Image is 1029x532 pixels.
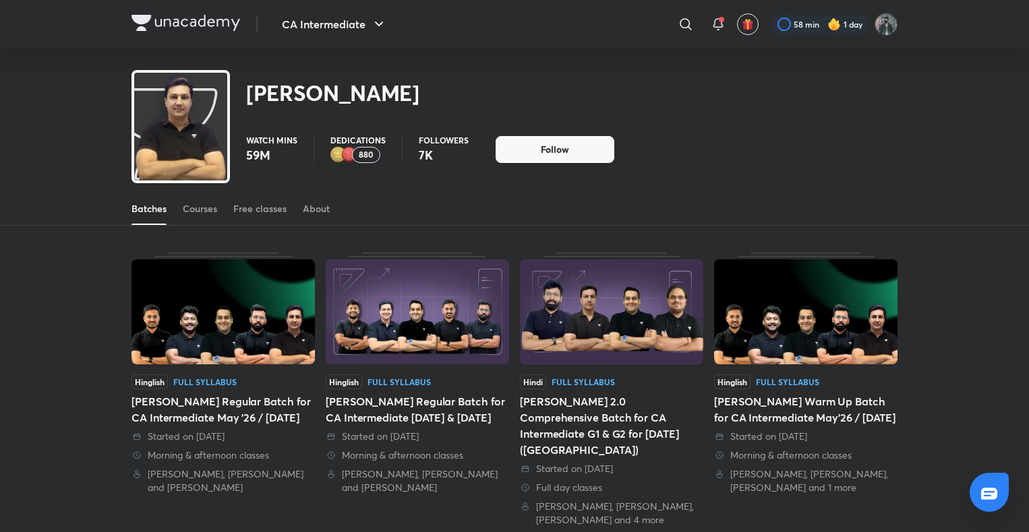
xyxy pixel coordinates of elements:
span: Follow [541,143,569,156]
div: [PERSON_NAME] Regular Batch for CA Intermediate [DATE] & [DATE] [326,393,509,426]
span: Hindi [520,374,546,389]
div: Free classes [233,202,287,215]
div: Rahul Panchal, Nakul Katheria, Ankit Oberoi and 1 more [714,467,898,494]
img: educator badge1 [341,147,357,163]
div: Nakul Katheria, Ankit Oberoi and Arvind Tuli [326,467,509,494]
p: Followers [419,136,469,144]
img: Company Logo [131,15,240,31]
div: [PERSON_NAME] 2.0 Comprehensive Batch for CA Intermediate G1 & G2 for [DATE] ([GEOGRAPHIC_DATA]) [520,393,703,458]
div: Started on 11 Sep 2023 [520,462,703,475]
a: Company Logo [131,15,240,34]
div: Full day classes [520,481,703,494]
div: Sankalp 2.0 Comprehensive Batch for CA Intermediate G1 & G2 for May 2024 (New Syllabus) [520,253,703,527]
img: Thumbnail [520,259,703,364]
div: Morning & afternoon classes [714,448,898,462]
p: Watch mins [246,136,297,144]
img: Thumbnail [326,259,509,364]
div: Sankalp Regular Batch for CA Intermediate Jan’26 & May’26 [326,253,509,527]
span: Hinglish [714,374,751,389]
div: Sankalp Warm Up Batch for CA Intermediate May’26 / Sep’26 [714,253,898,527]
button: Follow [496,136,614,163]
p: 7K [419,147,469,163]
div: [PERSON_NAME] Regular Batch for CA Intermediate May '26 / [DATE] [131,393,315,426]
img: Thumbnail [131,259,315,364]
img: class [134,75,227,182]
p: 880 [359,150,374,160]
div: Full Syllabus [552,378,615,386]
div: Rahul Panchal, Ankit Oberoi, Arvind Tuli and 4 more [520,500,703,527]
div: Full Syllabus [367,378,431,386]
a: Free classes [233,193,287,225]
h2: [PERSON_NAME] [246,79,419,106]
p: 59M [246,147,297,163]
div: Full Syllabus [173,378,237,386]
div: Started on 12 Mar 2025 [326,430,509,443]
span: Hinglish [131,374,168,389]
div: Started on 2 Jun 2025 [714,430,898,443]
img: avatar [742,18,754,30]
img: streak [827,18,841,31]
button: avatar [737,13,759,35]
button: CA Intermediate [274,11,395,38]
p: Dedications [330,136,386,144]
img: Thumbnail [714,259,898,364]
div: Nakul Katheria, Ankit Oberoi and Arvind Tuli [131,467,315,494]
a: Courses [183,193,217,225]
span: Hinglish [326,374,362,389]
div: Started on 14 Jul 2025 [131,430,315,443]
img: educator badge2 [330,147,347,163]
div: Sankalp Regular Batch for CA Intermediate May '26 / Sep '26 [131,253,315,527]
div: About [303,202,330,215]
a: About [303,193,330,225]
img: Harsh Raj [875,13,898,36]
div: Batches [131,202,167,215]
div: [PERSON_NAME] Warm Up Batch for CA Intermediate May’26 / [DATE] [714,393,898,426]
div: Courses [183,202,217,215]
a: Batches [131,193,167,225]
div: Full Syllabus [756,378,819,386]
div: Morning & afternoon classes [326,448,509,462]
div: Morning & afternoon classes [131,448,315,462]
